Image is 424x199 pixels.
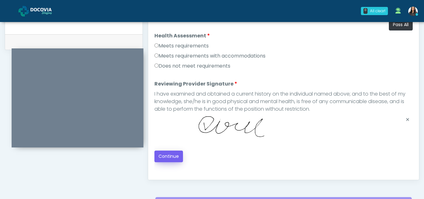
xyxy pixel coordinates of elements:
img: Docovia [19,6,29,16]
input: Does not meet requirements [154,64,158,68]
button: Open LiveChat chat widget [5,3,24,21]
img: Docovia [30,8,62,14]
div: All clear! [370,8,385,14]
div: I have examined and obtained a current history on the individual named above; and to the best of ... [154,90,413,113]
a: Docovia [19,1,62,21]
label: Meets requirements with accommodations [154,52,266,60]
a: 0 All clear! [357,4,392,18]
input: Meets requirements [154,43,158,47]
div: 0 [363,8,368,14]
label: Does not meet requirements [154,62,230,70]
input: Meets requirements with accommodations [154,53,158,58]
button: Continue [154,151,183,162]
label: Meets requirements [154,42,209,50]
label: Reviewing Provider Signature [154,80,237,88]
label: Health Assessment [154,32,210,40]
button: Pass All [389,19,413,30]
img: 8TU+JwAAAAGSURBVAMA35JiOqcFfqgAAAAASUVORK5CYII= [154,113,283,143]
img: Viral Patel [408,7,418,16]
